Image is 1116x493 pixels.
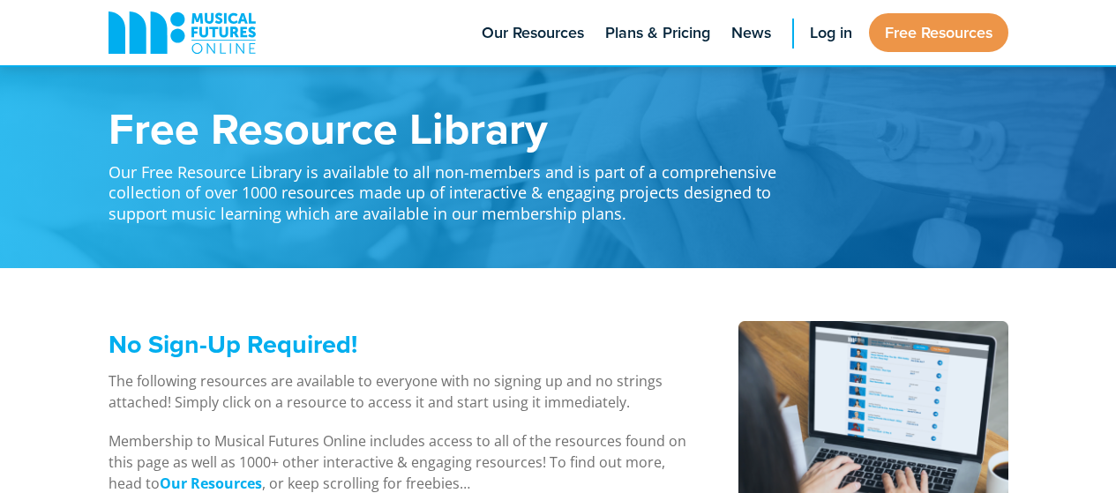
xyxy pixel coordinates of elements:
[109,106,797,150] h1: Free Resource Library
[605,21,710,45] span: Plans & Pricing
[109,150,797,224] p: Our Free Resource Library is available to all non-members and is part of a comprehensive collecti...
[731,21,771,45] span: News
[109,370,693,413] p: The following resources are available to everyone with no signing up and no strings attached! Sim...
[869,13,1008,52] a: Free Resources
[160,474,262,493] strong: Our Resources
[109,325,357,362] span: No Sign-Up Required!
[810,21,852,45] span: Log in
[482,21,584,45] span: Our Resources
